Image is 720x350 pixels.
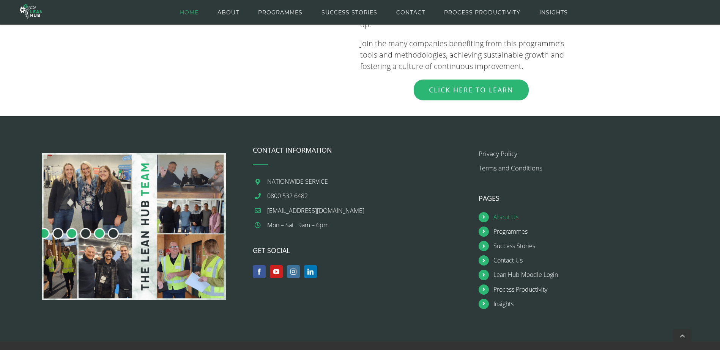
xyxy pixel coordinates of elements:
span: Click Here to Learn [429,85,514,94]
a: Contact Us [493,255,693,266]
a: Facebook [253,265,266,278]
a: Privacy Policy [479,149,517,158]
img: The Lean Hub | Optimising productivity with Lean Logo [20,1,42,22]
a: [EMAIL_ADDRESS][DOMAIN_NAME] [267,206,467,216]
a: Click Here to Learn [414,80,529,100]
a: Insights [493,299,693,309]
a: Process Productivity [493,284,693,295]
a: 0800 532 6482 [267,191,467,201]
a: YouTube [270,265,283,278]
span: NATIONWIDE SERVICE [267,177,328,186]
h4: PAGES [479,195,693,202]
div: Mon – Sat . 9am – 6pm [267,220,467,230]
a: About Us [493,212,693,222]
a: Terms and Conditions [479,164,542,172]
h4: CONTACT INFORMATION [253,147,467,153]
a: LinkedIn [304,265,317,278]
h4: GET SOCIAL [253,247,467,254]
a: Instagram [287,265,300,278]
a: Programmes [493,227,693,237]
a: Success Stories [493,241,693,251]
a: Lean Hub Moodle Login [493,270,693,280]
span: Join the many companies benefiting from this programme’s tools and methodologies, achieving susta... [360,38,564,71]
